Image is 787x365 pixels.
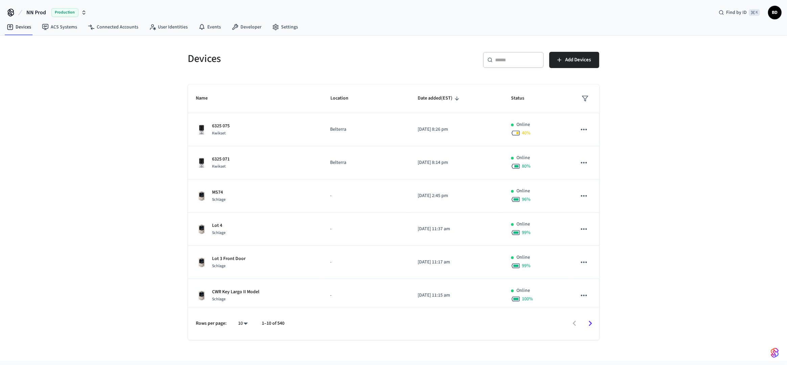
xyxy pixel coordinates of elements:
[212,156,230,163] p: 6325 071
[330,126,402,133] p: Belterra
[26,8,46,17] span: NN Prod
[516,287,530,294] p: Online
[235,319,251,328] div: 10
[418,259,495,266] p: [DATE] 11:17 am
[522,163,531,170] span: 80 %
[196,93,217,104] span: Name
[522,262,531,269] span: 99 %
[212,255,246,262] p: Lot 3 Front Door
[196,157,207,168] img: Kwikset Halo Touchscreen Wifi Enabled Smart Lock, Polished Chrome, Front
[418,292,495,299] p: [DATE] 11:15 am
[330,259,402,266] p: -
[418,126,495,133] p: [DATE] 8:26 pm
[212,164,226,169] span: Kwikset
[212,123,230,130] p: 6325 075
[193,21,226,33] a: Events
[549,52,599,68] button: Add Devices
[212,189,226,196] p: MS74
[212,288,260,296] p: CWR Key Largo II Model
[144,21,193,33] a: User Identities
[196,191,207,201] img: Schlage Sense Smart Deadbolt with Camelot Trim, Front
[37,21,83,33] a: ACS Systems
[418,93,461,104] span: Date added(EST)
[188,52,390,66] h5: Devices
[418,159,495,166] p: [DATE] 8:14 pm
[522,130,531,136] span: 40 %
[330,192,402,199] p: -
[522,196,531,203] span: 96 %
[582,316,598,331] button: Go to next page
[516,221,530,228] p: Online
[212,197,226,202] span: Schlage
[212,263,226,269] span: Schlage
[196,320,227,327] p: Rows per page:
[516,121,530,128] p: Online
[1,21,37,33] a: Devices
[196,224,207,235] img: Schlage Sense Smart Deadbolt with Camelot Trim, Front
[330,226,402,233] p: -
[212,222,226,229] p: Lot 4
[196,290,207,301] img: Schlage Sense Smart Deadbolt with Camelot Trim, Front
[196,257,207,268] img: Schlage Sense Smart Deadbolt with Camelot Trim, Front
[226,21,267,33] a: Developer
[83,21,144,33] a: Connected Accounts
[713,6,765,19] div: Find by ID⌘ K
[196,124,207,135] img: Kwikset Halo Touchscreen Wifi Enabled Smart Lock, Polished Chrome, Front
[516,154,530,162] p: Online
[330,292,402,299] p: -
[769,6,781,19] span: BD
[418,226,495,233] p: [DATE] 11:37 am
[418,192,495,199] p: [DATE] 2:45 pm
[749,9,760,16] span: ⌘ K
[771,347,779,358] img: SeamLogoGradient.69752ec5.svg
[511,93,533,104] span: Status
[212,130,226,136] span: Kwikset
[51,8,78,17] span: Production
[522,296,533,302] span: 100 %
[212,296,226,302] span: Schlage
[212,230,226,236] span: Schlage
[516,254,530,261] p: Online
[330,93,357,104] span: Location
[262,320,285,327] p: 1–10 of 540
[768,6,782,19] button: BD
[726,9,747,16] span: Find by ID
[522,229,531,236] span: 99 %
[565,56,591,64] span: Add Devices
[516,188,530,195] p: Online
[267,21,303,33] a: Settings
[330,159,402,166] p: Belterra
